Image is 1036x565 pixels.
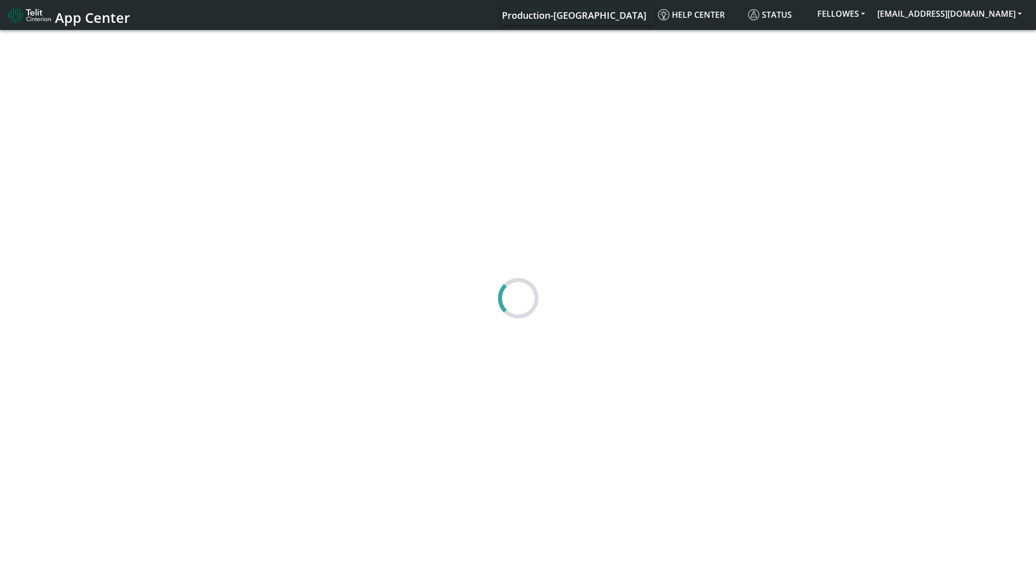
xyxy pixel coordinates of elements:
[811,5,871,23] button: FELLOWES
[654,5,744,25] a: Help center
[748,9,759,20] img: status.svg
[871,5,1028,23] button: [EMAIL_ADDRESS][DOMAIN_NAME]
[501,5,646,25] a: Your current platform instance
[8,4,129,26] a: App Center
[658,9,669,20] img: knowledge.svg
[658,9,725,20] span: Help center
[502,9,646,21] span: Production-[GEOGRAPHIC_DATA]
[748,9,792,20] span: Status
[55,8,130,27] span: App Center
[8,7,51,23] img: logo-telit-cinterion-gw-new.png
[744,5,811,25] a: Status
